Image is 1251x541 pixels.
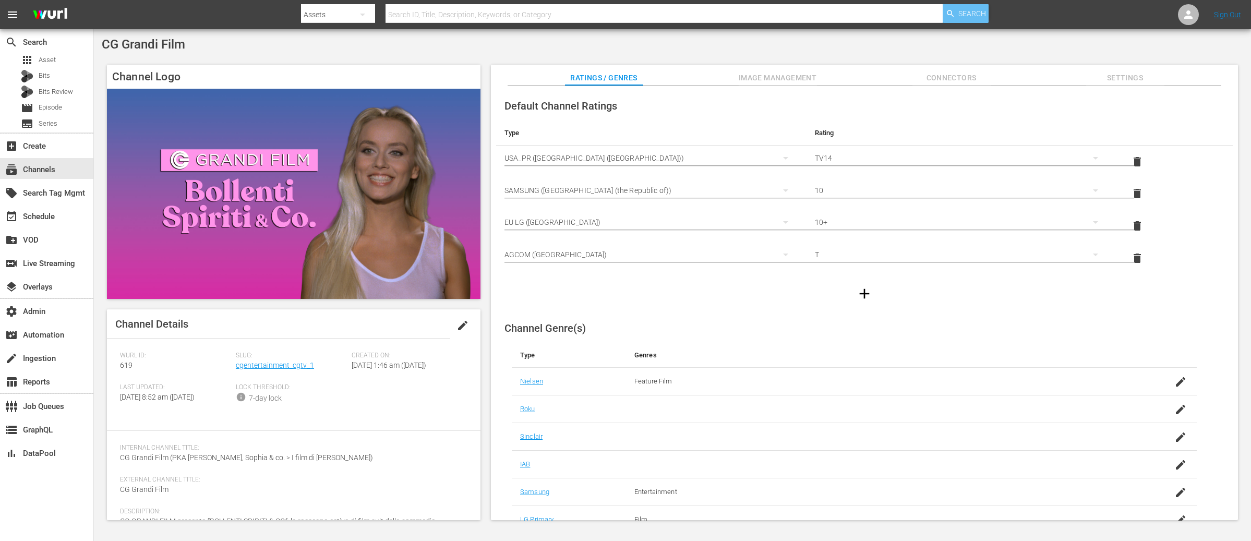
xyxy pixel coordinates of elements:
[1131,220,1144,232] span: delete
[520,377,543,385] a: Nielsen
[120,361,133,369] span: 619
[120,383,231,392] span: Last Updated:
[115,318,188,330] span: Channel Details
[120,485,169,494] span: CG Grandi Film
[5,234,18,246] span: VOD
[39,55,56,65] span: Asset
[39,87,73,97] span: Bits Review
[5,140,18,152] span: Create
[5,424,18,436] span: GraphQL
[1125,149,1150,174] button: delete
[958,4,986,23] span: Search
[943,4,989,23] button: Search
[39,102,62,113] span: Episode
[5,447,18,460] span: DataPool
[120,508,462,516] span: Description:
[1214,10,1241,19] a: Sign Out
[5,376,18,388] span: Reports
[39,70,50,81] span: Bits
[520,405,535,413] a: Roku
[504,208,798,237] div: EU LG ([GEOGRAPHIC_DATA])
[815,143,1109,173] div: TV14
[520,515,554,523] a: LG Primary
[1131,252,1144,265] span: delete
[1131,155,1144,168] span: delete
[21,70,33,82] div: Bits
[504,100,617,112] span: Default Channel Ratings
[249,393,282,404] div: 7-day lock
[1086,71,1164,85] span: Settings
[520,432,543,440] a: Sinclair
[39,118,57,129] span: Series
[1125,246,1150,271] button: delete
[626,343,1121,368] th: Genres
[565,71,643,85] span: Ratings / Genres
[6,8,19,21] span: menu
[120,352,231,360] span: Wurl ID:
[1131,187,1144,200] span: delete
[120,476,462,484] span: External Channel Title:
[504,322,586,334] span: Channel Genre(s)
[21,54,33,66] span: Asset
[5,305,18,318] span: Admin
[120,453,373,462] span: CG Grandi Film (PKA [PERSON_NAME], Sophia & co. > I film di [PERSON_NAME])
[102,37,185,52] span: CG Grandi Film
[107,65,480,89] h4: Channel Logo
[21,117,33,130] span: Series
[236,383,346,392] span: Lock Threshold:
[352,361,426,369] span: [DATE] 1:46 am ([DATE])
[5,352,18,365] span: Ingestion
[236,392,246,402] span: info
[520,488,549,496] a: Samsung
[496,121,807,146] th: Type
[107,89,480,299] img: CG Grandi Film
[815,208,1109,237] div: 10+
[5,400,18,413] span: Job Queues
[815,240,1109,269] div: T
[496,121,1233,274] table: simple table
[912,71,991,85] span: Connectors
[504,176,798,205] div: SAMSUNG ([GEOGRAPHIC_DATA] (the Republic of))
[21,86,33,98] div: Bits Review
[1125,213,1150,238] button: delete
[5,257,18,270] span: Live Streaming
[807,121,1117,146] th: Rating
[520,460,530,468] a: IAB
[25,3,75,27] img: ans4CAIJ8jUAAAAAAAAAAAAAAAAAAAAAAAAgQb4GAAAAAAAAAAAAAAAAAAAAAAAAJMjXAAAAAAAAAAAAAAAAAAAAAAAAgAT5G...
[450,313,475,338] button: edit
[236,352,346,360] span: Slug:
[512,343,626,368] th: Type
[120,393,195,401] span: [DATE] 8:52 am ([DATE])
[21,102,33,114] span: Episode
[815,176,1109,205] div: 10
[5,163,18,176] span: Channels
[5,329,18,341] span: Automation
[5,36,18,49] span: Search
[504,240,798,269] div: AGCOM ([GEOGRAPHIC_DATA])
[739,71,817,85] span: Image Management
[236,361,314,369] a: cgentertainment_cgtv_1
[352,352,462,360] span: Created On:
[5,210,18,223] span: Schedule
[504,143,798,173] div: USA_PR ([GEOGRAPHIC_DATA] ([GEOGRAPHIC_DATA]))
[1125,181,1150,206] button: delete
[5,187,18,199] span: Search Tag Mgmt
[5,281,18,293] span: Overlays
[120,444,462,452] span: Internal Channel Title:
[456,319,469,332] span: edit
